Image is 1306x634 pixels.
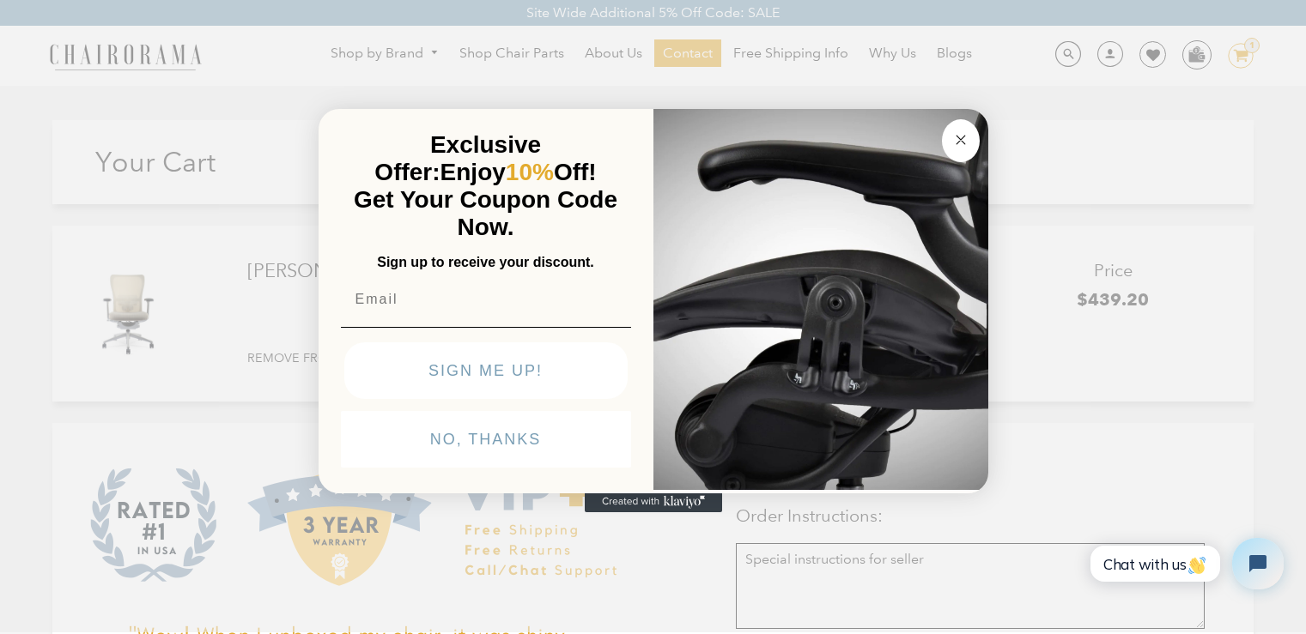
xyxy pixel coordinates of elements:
[374,131,541,185] span: Exclusive Offer:
[506,159,554,185] span: 10%
[1072,523,1298,604] iframe: Tidio Chat
[341,282,631,317] input: Email
[341,327,631,328] img: underline
[942,119,980,162] button: Close dialog
[344,342,628,399] button: SIGN ME UP!
[585,492,722,512] a: Created with Klaviyo - opens in a new tab
[354,186,617,240] span: Get Your Coupon Code Now.
[653,106,988,490] img: 92d77583-a095-41f6-84e7-858462e0427a.jpeg
[377,255,593,269] span: Sign up to receive your discount.
[341,411,631,468] button: NO, THANKS
[440,159,597,185] span: Enjoy Off!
